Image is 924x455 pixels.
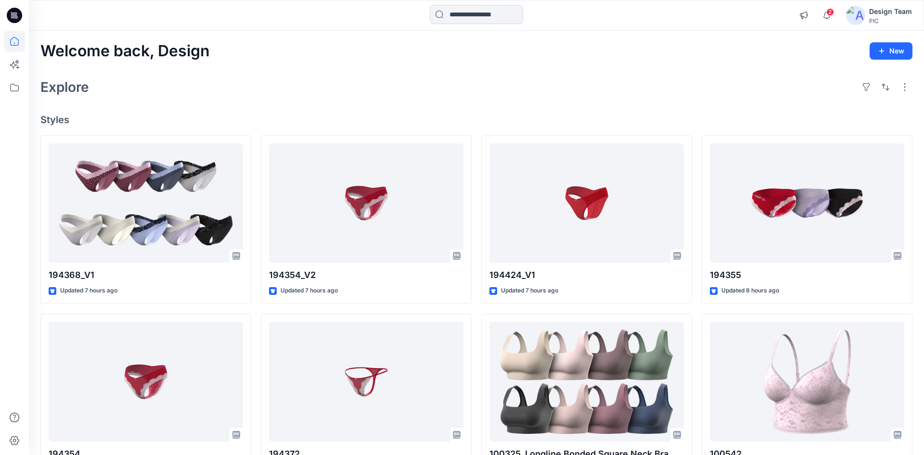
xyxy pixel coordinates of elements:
a: 100542 [710,322,904,442]
p: 194368_V1 [49,268,243,282]
p: 194355 [710,268,904,282]
div: PIC [869,17,912,25]
h2: Explore [40,79,89,95]
p: Updated 7 hours ago [501,286,558,296]
a: 194368_V1 [49,143,243,263]
img: avatar [846,6,865,25]
a: 194372 [269,322,463,442]
a: 194354 [49,322,243,442]
a: 194354_V2 [269,143,463,263]
h2: Welcome back, Design [40,42,210,60]
a: 194424_V1 [489,143,684,263]
p: 194354_V2 [269,268,463,282]
p: Updated 7 hours ago [281,286,338,296]
a: 100325_Longline Bonded Square Neck Bra [489,322,684,442]
a: 194355 [710,143,904,263]
button: New [870,42,912,60]
p: Updated 7 hours ago [60,286,117,296]
p: Updated 8 hours ago [721,286,779,296]
p: 194424_V1 [489,268,684,282]
span: 2 [826,8,834,16]
h4: Styles [40,114,912,126]
div: Design Team [869,6,912,17]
